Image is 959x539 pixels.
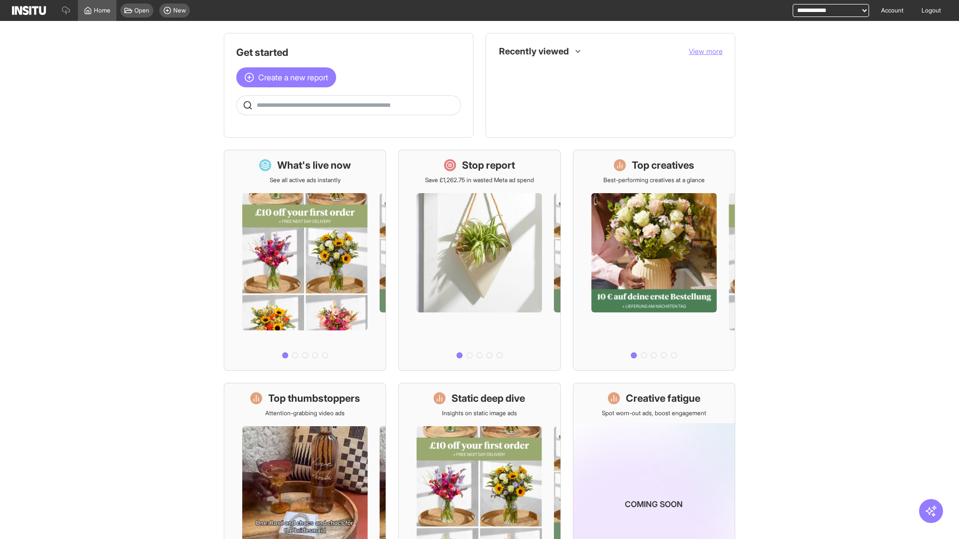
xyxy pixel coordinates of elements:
[442,409,517,417] p: Insights on static image ads
[134,6,149,14] span: Open
[603,176,705,184] p: Best-performing creatives at a glance
[236,45,461,59] h1: Get started
[268,391,360,405] h1: Top thumbstoppers
[270,176,341,184] p: See all active ads instantly
[94,6,110,14] span: Home
[277,158,351,172] h1: What's live now
[265,409,345,417] p: Attention-grabbing video ads
[236,67,336,87] button: Create a new report
[452,391,525,405] h1: Static deep dive
[689,47,723,55] span: View more
[398,150,560,371] a: Stop reportSave £1,262.75 in wasted Meta ad spend
[258,71,328,83] span: Create a new report
[173,6,186,14] span: New
[12,6,46,15] img: Logo
[224,150,386,371] a: What's live nowSee all active ads instantly
[632,158,694,172] h1: Top creatives
[573,150,735,371] a: Top creativesBest-performing creatives at a glance
[462,158,515,172] h1: Stop report
[689,46,723,56] button: View more
[425,176,534,184] p: Save £1,262.75 in wasted Meta ad spend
